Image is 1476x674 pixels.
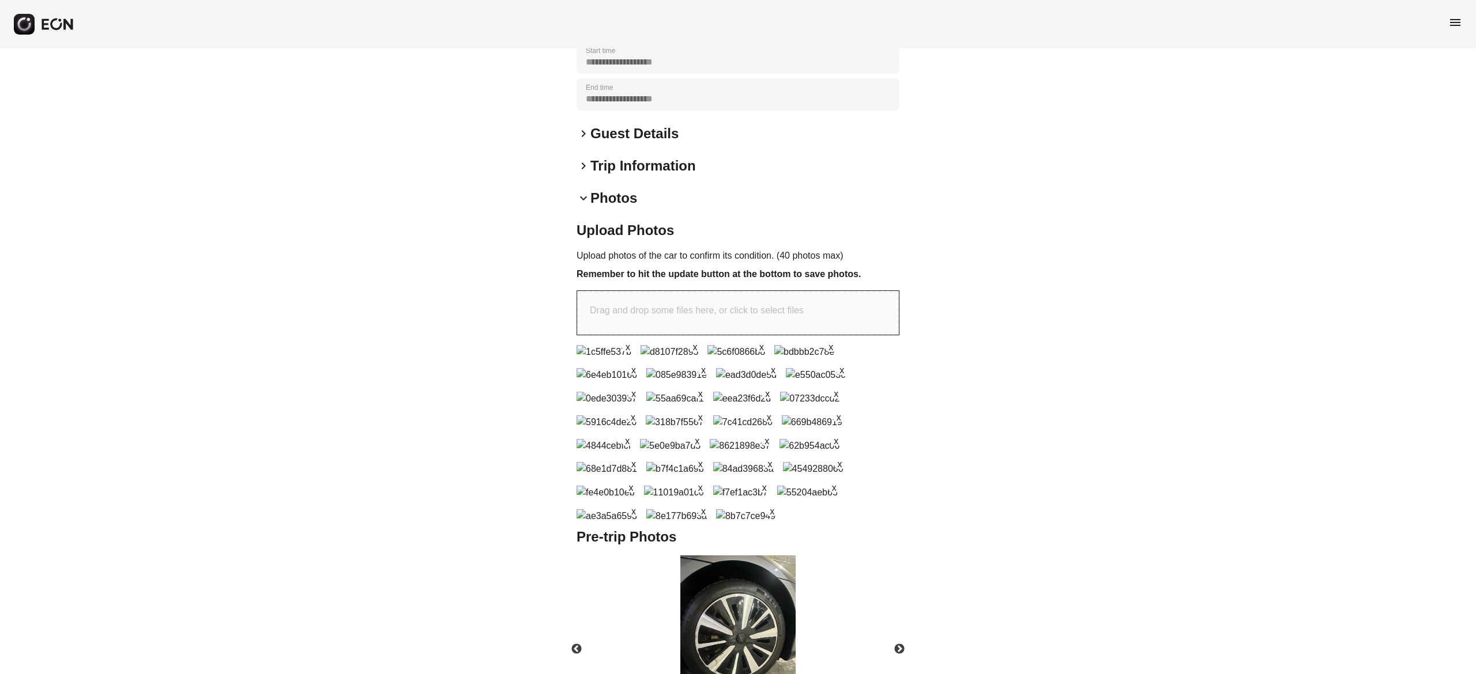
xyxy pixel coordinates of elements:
[689,340,701,352] button: x
[622,340,634,352] button: x
[762,387,773,399] button: x
[577,267,899,281] h3: Remember to hit the update button at the bottom to save photos.
[640,439,701,453] img: 5e0e9ba7d5
[759,481,770,493] button: x
[713,415,773,429] img: 7c41cd2680
[786,368,845,382] img: e550ac053c
[698,363,709,375] button: x
[590,189,637,207] h2: Photos
[698,505,709,516] button: x
[836,363,848,375] button: x
[780,439,839,453] img: 62b954ac06
[577,462,637,476] img: 68e1d7d881
[765,457,776,469] button: x
[695,387,706,399] button: x
[628,457,639,469] button: x
[766,505,778,516] button: x
[829,481,840,493] button: x
[646,392,704,406] img: 55aa69caf1
[833,411,845,422] button: x
[834,457,846,469] button: x
[577,159,590,173] span: keyboard_arrow_right
[577,509,637,523] img: ae3a5a6593
[756,340,767,352] button: x
[577,415,637,429] img: 5916c4de26
[646,462,704,476] img: b7f4c1a69b
[825,340,837,352] button: x
[646,509,707,523] img: 8e177b693a
[830,434,842,446] button: x
[628,505,639,516] button: x
[782,415,842,429] img: 669b486919
[577,528,899,546] h2: Pre-trip Photos
[710,439,770,453] img: 8621898e37
[646,368,707,382] img: 085e98391e
[626,481,637,493] button: x
[763,411,775,422] button: x
[577,221,899,240] h2: Upload Photos
[641,345,699,359] img: d8107f2895
[590,157,696,175] h2: Trip Information
[622,434,633,446] button: x
[707,345,765,359] img: 5c6f0866b8
[691,434,703,446] button: x
[830,387,842,399] button: x
[716,368,777,382] img: ead3d0de5d
[590,304,804,317] p: Drag and drop some files here, or click to select files
[783,462,844,476] img: 4549288060
[774,345,834,359] img: bdbbb2c78e
[628,387,639,399] button: x
[777,486,838,499] img: 55204aeb65
[713,486,768,499] img: f7ef1ac3b7
[1448,16,1462,29] span: menu
[577,392,637,406] img: 0ede303937
[577,439,631,453] img: 4844cebfcf
[644,486,704,499] img: 11019a01c0
[716,509,775,523] img: 8b7c7ce949
[761,434,773,446] button: x
[577,191,590,205] span: keyboard_arrow_down
[713,462,774,476] img: 84ad39683a
[577,486,635,499] img: fe4e0b10eb
[713,392,771,406] img: eea23f6d2d
[780,392,839,406] img: 07233dccd2
[577,127,590,141] span: keyboard_arrow_right
[695,481,706,493] button: x
[628,363,639,375] button: x
[627,411,639,422] button: x
[577,249,899,263] p: Upload photos of the car to confirm its condition. (40 photos max)
[695,411,706,422] button: x
[879,629,920,669] button: Next
[556,629,597,669] button: Previous
[577,345,631,359] img: 1c5ffe537b
[577,368,637,382] img: 6e4eb10166
[695,457,706,469] button: x
[590,124,679,143] h2: Guest Details
[646,415,704,429] img: 318b7f5567
[767,363,779,375] button: x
